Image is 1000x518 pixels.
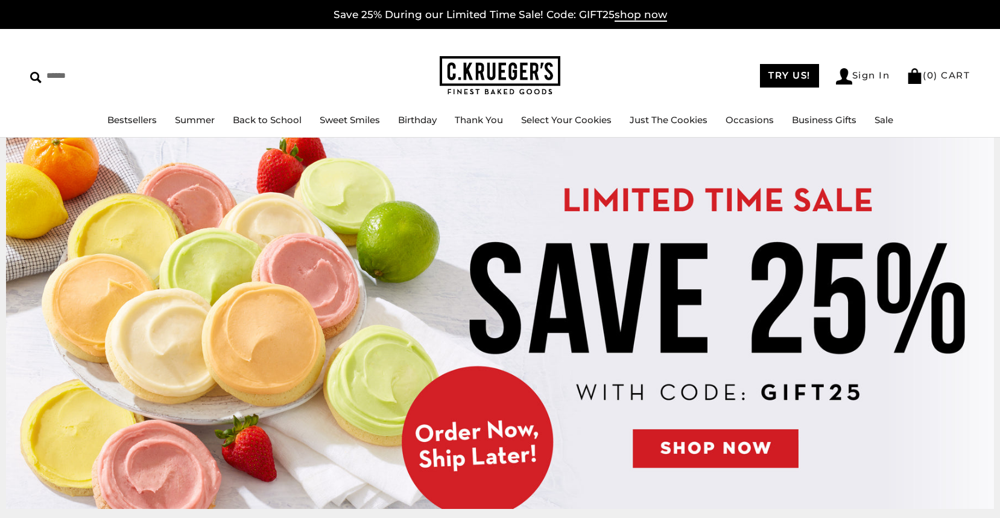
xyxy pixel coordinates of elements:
[398,114,437,126] a: Birthday
[30,66,174,85] input: Search
[233,114,302,126] a: Back to School
[6,138,994,509] img: C.Krueger's Special Offer
[907,68,923,84] img: Bag
[630,114,707,126] a: Just The Cookies
[927,69,934,81] span: 0
[30,72,42,83] img: Search
[334,8,667,22] a: Save 25% During our Limited Time Sale! Code: GIFT25shop now
[175,114,215,126] a: Summer
[107,114,157,126] a: Bestsellers
[875,114,893,126] a: Sale
[907,69,970,81] a: (0) CART
[836,68,852,85] img: Account
[836,68,890,85] a: Sign In
[726,114,774,126] a: Occasions
[521,114,612,126] a: Select Your Cookies
[760,64,819,88] a: TRY US!
[455,114,503,126] a: Thank You
[440,56,560,95] img: C.KRUEGER'S
[320,114,380,126] a: Sweet Smiles
[792,114,856,126] a: Business Gifts
[615,8,667,22] span: shop now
